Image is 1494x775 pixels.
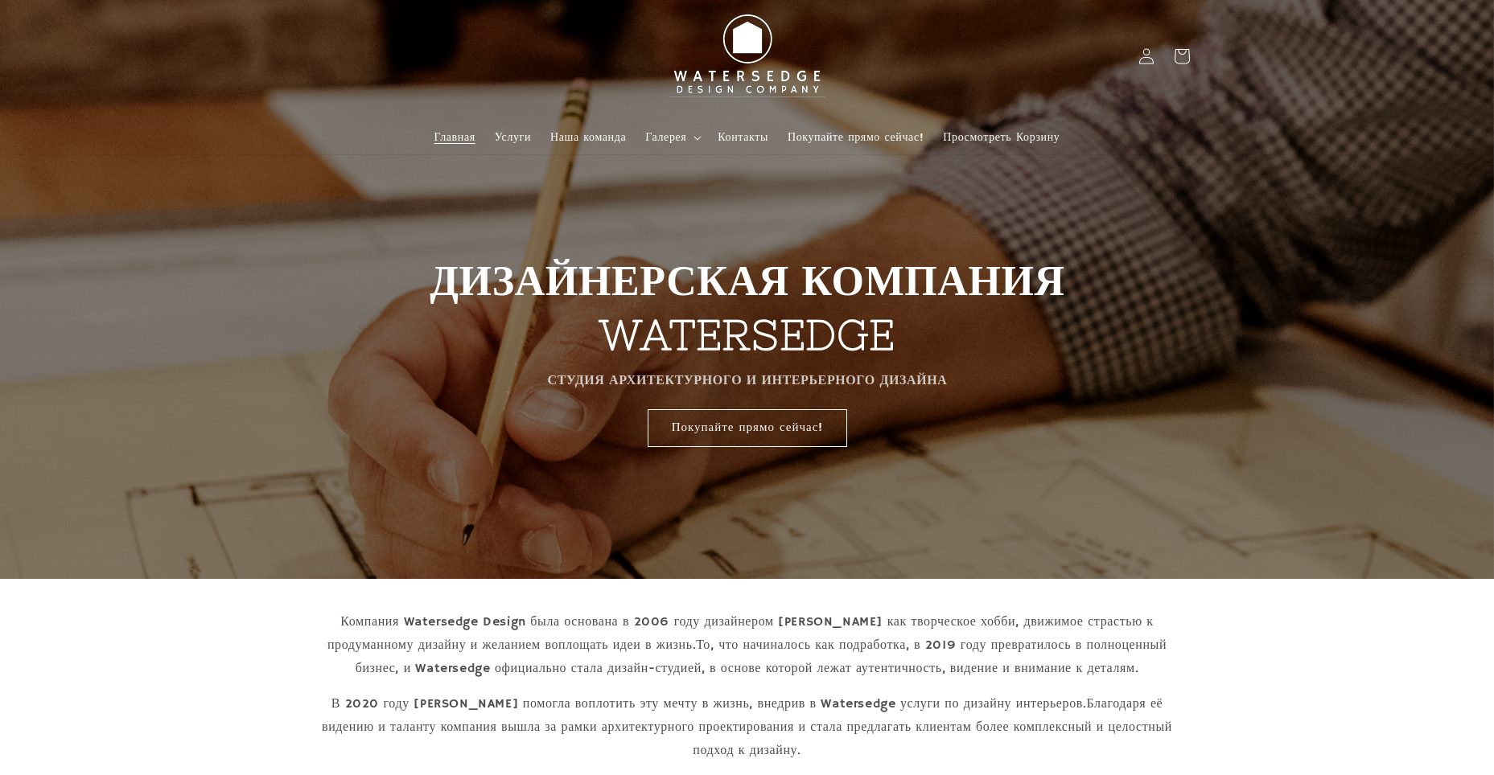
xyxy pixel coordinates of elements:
summary: Галерея [636,121,708,154]
ya-tr-span: Галерея [645,130,686,145]
ya-tr-span: Благодаря её видению и таланту компания вышла за рамки архитектурного проектирования и стала пред... [322,696,1172,759]
ya-tr-span: Главная [434,130,475,145]
a: Покупайте прямо сейчас! [778,121,933,154]
ya-tr-span: Компания Watersedge Design была основана в 2006 году дизайнером [PERSON_NAME] как творческое хобб... [327,614,1154,654]
img: Компания Watersedge Design Co [659,6,836,106]
a: Просмотреть Корзину [933,121,1069,154]
a: Покупайте прямо сейчас! [647,408,847,446]
ya-tr-span: То, что начиналось как подработка, в 2019 году превратилось в полноценный бизнес, и Watersedge оф... [356,638,1167,677]
ya-tr-span: Покупайте прямо сейчас! [788,130,924,145]
ya-tr-span: Услуги [495,130,531,145]
ya-tr-span: Наша команда [550,130,626,145]
a: Наша команда [541,121,636,154]
a: Услуги [485,121,541,154]
ya-tr-span: СТУДИЯ АРХИТЕКТУРНОГО И ИНТЕРЬЕРНОГО ДИЗАЙНА [547,373,947,389]
a: Контакты [708,121,778,154]
ya-tr-span: Просмотреть Корзину [943,130,1060,145]
ya-tr-span: ДИЗАЙНЕРСКАЯ КОМПАНИЯ WATERSEDGE [430,256,1065,359]
a: Главная [425,121,485,154]
ya-tr-span: В 2020 году [PERSON_NAME] помогла воплотить эту мечту в жизнь, внедрив в Watersedge услуги по диз... [331,696,1087,712]
ya-tr-span: Контакты [718,130,768,145]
